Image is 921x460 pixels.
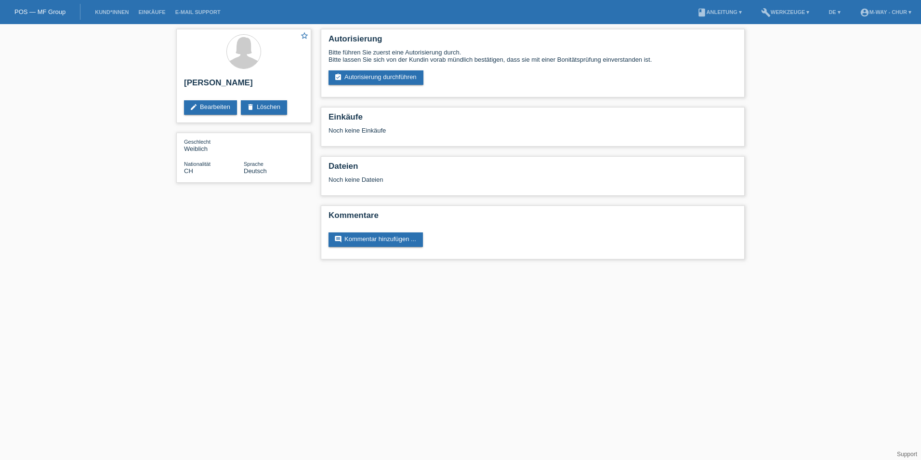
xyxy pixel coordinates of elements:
[190,103,197,111] i: edit
[184,100,237,115] a: editBearbeiten
[241,100,287,115] a: deleteLöschen
[692,9,747,15] a: bookAnleitung ▾
[824,9,845,15] a: DE ▾
[329,176,623,183] div: Noch keine Dateien
[90,9,133,15] a: Kund*innen
[184,78,303,93] h2: [PERSON_NAME]
[334,235,342,243] i: comment
[329,232,423,247] a: commentKommentar hinzufügen ...
[329,127,737,141] div: Noch keine Einkäufe
[329,70,423,85] a: assignment_turned_inAutorisierung durchführen
[133,9,170,15] a: Einkäufe
[329,112,737,127] h2: Einkäufe
[860,8,869,17] i: account_circle
[300,31,309,41] a: star_border
[329,162,737,176] h2: Dateien
[244,167,267,175] span: Deutsch
[897,451,917,458] a: Support
[184,167,193,175] span: Schweiz
[761,8,771,17] i: build
[184,139,211,145] span: Geschlecht
[697,8,707,17] i: book
[244,161,263,167] span: Sprache
[300,31,309,40] i: star_border
[171,9,225,15] a: E-Mail Support
[329,34,737,49] h2: Autorisierung
[184,161,211,167] span: Nationalität
[14,8,66,15] a: POS — MF Group
[247,103,254,111] i: delete
[855,9,916,15] a: account_circlem-way - Chur ▾
[756,9,815,15] a: buildWerkzeuge ▾
[329,49,737,63] div: Bitte führen Sie zuerst eine Autorisierung durch. Bitte lassen Sie sich von der Kundin vorab münd...
[334,73,342,81] i: assignment_turned_in
[329,211,737,225] h2: Kommentare
[184,138,244,152] div: Weiblich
